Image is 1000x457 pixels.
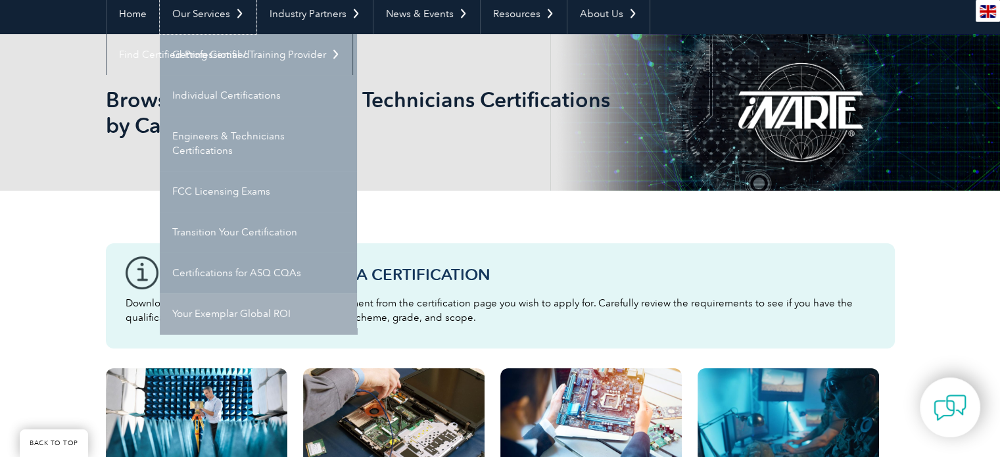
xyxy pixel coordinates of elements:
[160,253,357,293] a: Certifications for ASQ CQAs
[126,296,875,325] p: Download the “Certification Requirements” document from the certification page you wish to apply ...
[160,293,357,334] a: Your Exemplar Global ROI
[106,87,611,138] h1: Browse All Engineers and Technicians Certifications by Category
[160,116,357,171] a: Engineers & Technicians Certifications
[165,266,875,283] h3: Before You Apply For a Certification
[107,34,352,75] a: Find Certified Professional / Training Provider
[934,391,966,424] img: contact-chat.png
[980,5,996,18] img: en
[160,212,357,253] a: Transition Your Certification
[160,171,357,212] a: FCC Licensing Exams
[20,429,88,457] a: BACK TO TOP
[160,75,357,116] a: Individual Certifications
